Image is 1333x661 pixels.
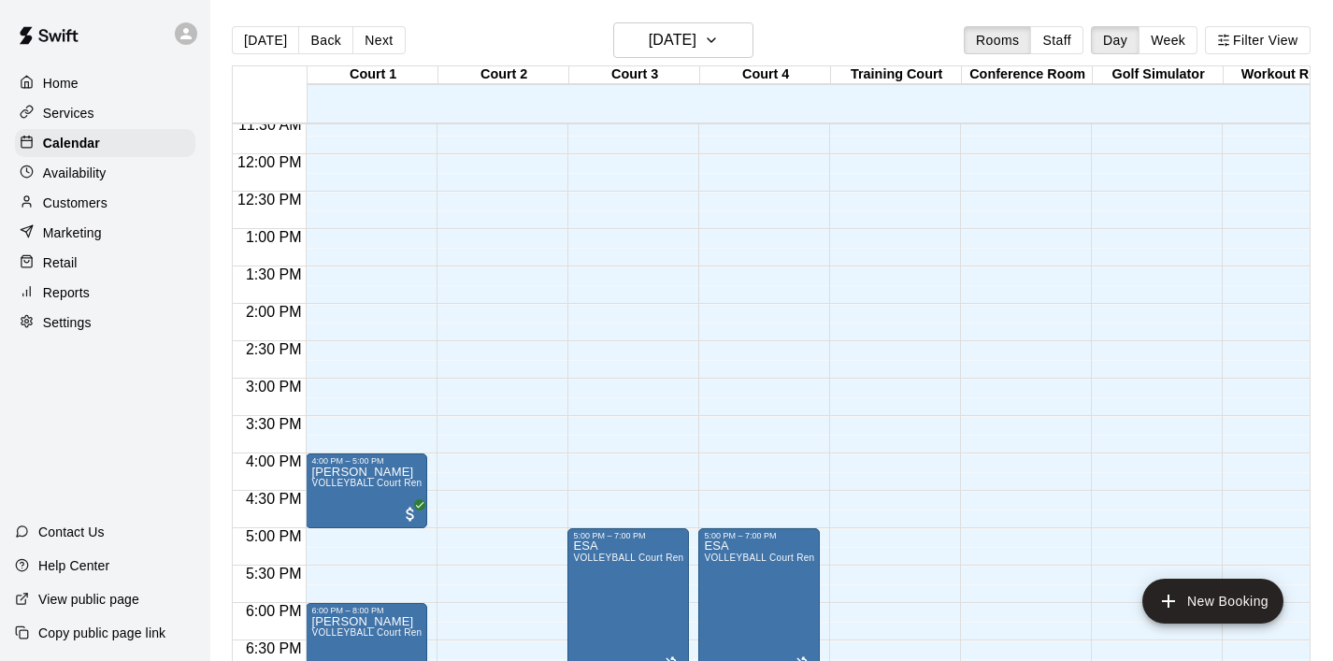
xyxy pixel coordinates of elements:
[241,491,307,507] span: 4:30 PM
[241,229,307,245] span: 1:00 PM
[1205,26,1310,54] button: Filter View
[241,528,307,544] span: 5:00 PM
[1093,66,1224,84] div: Golf Simulator
[15,159,195,187] a: Availability
[1139,26,1197,54] button: Week
[241,379,307,395] span: 3:00 PM
[241,416,307,432] span: 3:30 PM
[573,531,683,540] div: 5:00 PM – 7:00 PM
[352,26,405,54] button: Next
[298,26,353,54] button: Back
[700,66,831,84] div: Court 4
[43,283,90,302] p: Reports
[43,253,78,272] p: Retail
[38,590,139,609] p: View public page
[308,66,438,84] div: Court 1
[964,26,1031,54] button: Rooms
[401,505,420,524] span: All customers have paid
[15,309,195,337] a: Settings
[704,553,1028,563] span: VOLLEYBALL Court Rental (Everyday After 3 pm and All Day Weekends)
[311,478,636,488] span: VOLLEYBALL Court Rental (Everyday After 3 pm and All Day Weekends)
[962,66,1093,84] div: Conference Room
[311,627,636,638] span: VOLLEYBALL Court Rental (Everyday After 3 pm and All Day Weekends)
[438,66,569,84] div: Court 2
[311,456,422,466] div: 4:00 PM – 5:00 PM
[38,523,105,541] p: Contact Us
[15,129,195,157] a: Calendar
[241,566,307,582] span: 5:30 PM
[649,27,696,53] h6: [DATE]
[15,279,195,307] a: Reports
[43,104,94,122] p: Services
[1091,26,1139,54] button: Day
[234,117,307,133] span: 11:30 AM
[241,453,307,469] span: 4:00 PM
[43,74,79,93] p: Home
[704,531,814,540] div: 5:00 PM – 7:00 PM
[311,606,422,615] div: 6:00 PM – 8:00 PM
[15,69,195,97] a: Home
[1142,579,1283,624] button: add
[15,99,195,127] a: Services
[241,341,307,357] span: 2:30 PM
[241,266,307,282] span: 1:30 PM
[38,556,109,575] p: Help Center
[15,249,195,277] a: Retail
[569,66,700,84] div: Court 3
[241,603,307,619] span: 6:00 PM
[1030,26,1083,54] button: Staff
[831,66,962,84] div: Training Court
[232,26,299,54] button: [DATE]
[573,553,897,563] span: VOLLEYBALL Court Rental (Everyday After 3 pm and All Day Weekends)
[241,304,307,320] span: 2:00 PM
[306,453,427,528] div: 4:00 PM – 5:00 PM: Nate Cruz
[241,640,307,656] span: 6:30 PM
[43,223,102,242] p: Marketing
[43,134,100,152] p: Calendar
[15,189,195,217] a: Customers
[613,22,753,58] button: [DATE]
[233,154,306,170] span: 12:00 PM
[43,164,107,182] p: Availability
[15,219,195,247] a: Marketing
[233,192,306,208] span: 12:30 PM
[43,194,107,212] p: Customers
[38,624,165,642] p: Copy public page link
[43,313,92,332] p: Settings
